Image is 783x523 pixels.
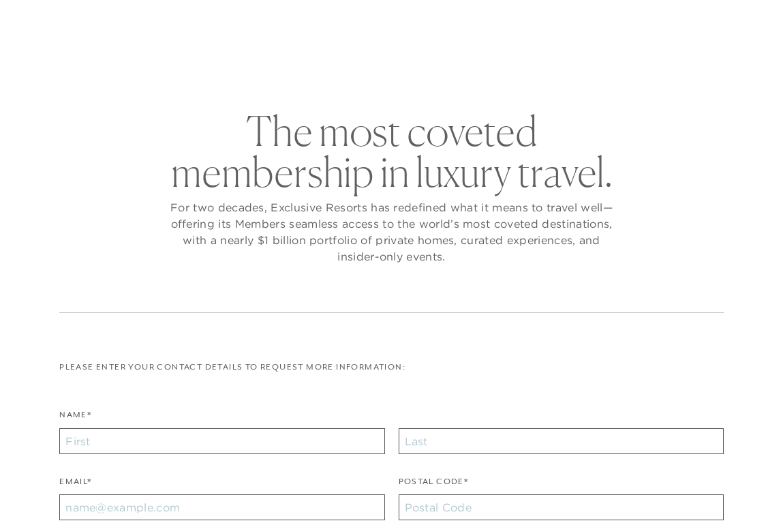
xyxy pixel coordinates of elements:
[465,44,548,83] a: Community
[399,428,724,454] input: Last
[399,494,724,520] input: Postal Code
[167,199,617,265] p: For two decades, Exclusive Resorts has redefined what it means to travel well—offering its Member...
[167,110,617,192] h2: The most coveted membership in luxury travel.
[59,494,384,520] input: name@example.com
[33,15,92,27] a: Get Started
[59,408,91,428] label: Name*
[360,44,444,83] a: Membership
[647,15,715,27] a: Member Login
[399,475,469,495] label: Postal Code*
[59,428,384,454] input: First
[59,361,724,374] p: Please enter your contact details to request more information:
[59,475,91,495] label: Email*
[235,44,339,83] a: The Collection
